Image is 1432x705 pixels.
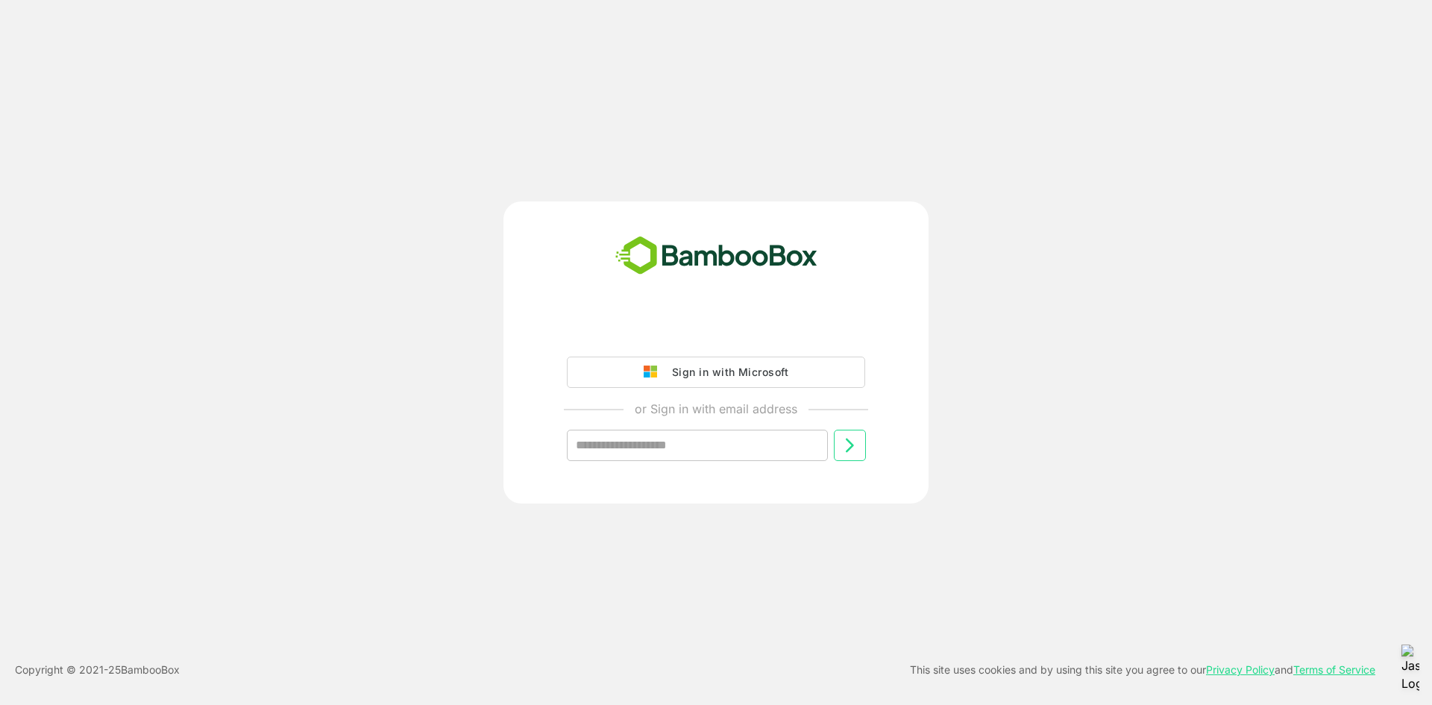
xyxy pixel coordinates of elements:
[665,363,788,382] div: Sign in with Microsoft
[559,315,873,348] iframe: Sign in with Google Button
[644,366,665,379] img: google
[1293,663,1375,676] a: Terms of Service
[567,357,865,388] button: Sign in with Microsoft
[1206,663,1275,676] a: Privacy Policy
[607,231,826,281] img: bamboobox
[15,661,180,679] p: Copyright © 2021- 25 BambooBox
[635,400,797,418] p: or Sign in with email address
[910,661,1375,679] p: This site uses cookies and by using this site you agree to our and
